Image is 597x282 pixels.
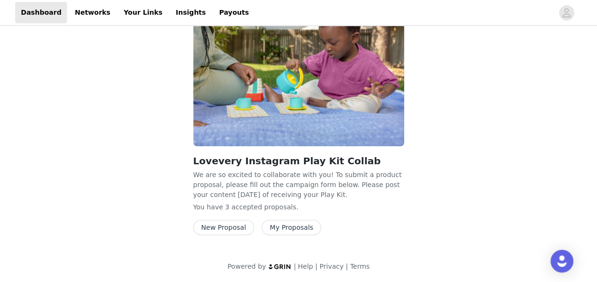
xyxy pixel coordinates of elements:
a: Dashboard [15,2,67,23]
span: Powered by [227,263,266,270]
img: logo [268,263,292,270]
h2: Lovevery Instagram Play Kit Collab [193,154,404,168]
button: New Proposal [193,220,254,235]
a: Terms [350,263,370,270]
p: We are so excited to collaborate with you! To submit a product proposal, please fill out the camp... [193,170,404,198]
div: Open Intercom Messenger [550,250,573,273]
span: | [315,263,317,270]
a: Payouts [213,2,255,23]
a: Privacy [320,263,344,270]
a: Insights [170,2,211,23]
a: Help [298,263,313,270]
div: avatar [562,5,571,20]
a: Networks [69,2,116,23]
span: | [294,263,296,270]
p: You have 3 accepted proposal . [193,202,404,212]
span: s [293,203,296,211]
button: My Proposals [262,220,322,235]
span: | [346,263,348,270]
a: Your Links [118,2,168,23]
